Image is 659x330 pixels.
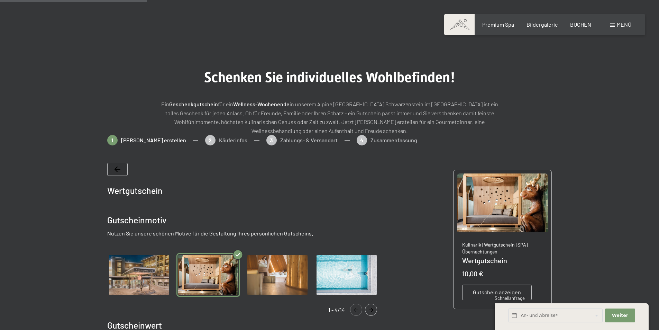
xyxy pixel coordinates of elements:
strong: Wellness-Wochenende [233,101,290,107]
span: Menü [617,21,631,28]
button: Weiter [605,309,635,323]
span: 1 [494,313,496,319]
span: Schnellanfrage [495,295,525,301]
strong: Geschenkgutschein [169,101,218,107]
span: Weiter [612,312,628,319]
span: Schenken Sie individuelles Wohlbefinden! [204,69,455,86]
span: Einwilligung Marketing* [263,182,320,189]
a: Premium Spa [482,21,514,28]
p: Ein für ein in unserem Alpine [GEOGRAPHIC_DATA] Schwarzenstein im [GEOGRAPHIC_DATA] ist ein tolle... [157,100,503,135]
a: BUCHEN [570,21,591,28]
a: Bildergalerie [527,21,558,28]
